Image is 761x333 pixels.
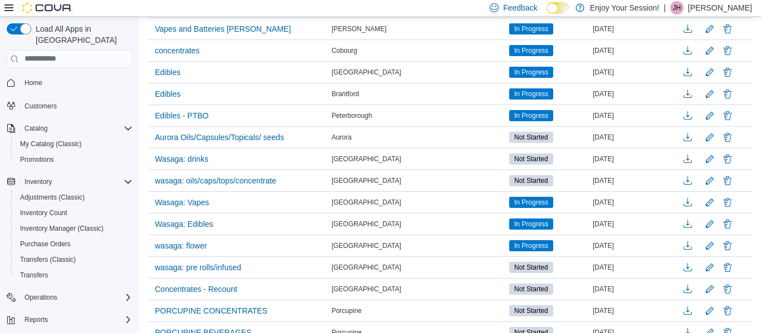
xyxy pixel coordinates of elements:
span: Inventory Count [20,208,67,217]
button: Delete [721,304,734,317]
span: In Progress [509,218,553,230]
span: My Catalog (Classic) [20,140,82,148]
input: Dark Mode [547,2,570,14]
span: Load All Apps in [GEOGRAPHIC_DATA] [31,23,133,46]
span: Reports [25,315,48,324]
span: Wasaga: drinks [155,153,208,165]
button: Edit count details [703,42,716,59]
span: Reports [20,313,133,326]
button: Edibles [150,64,185,81]
span: Promotions [20,155,54,164]
span: Purchase Orders [20,240,71,248]
button: Delete [721,261,734,274]
button: Delete [721,22,734,36]
div: Julia Holladay [670,1,684,14]
button: Inventory Count [11,205,137,221]
span: [GEOGRAPHIC_DATA] [331,198,401,207]
span: Not Started [509,305,553,316]
span: Transfers [16,269,133,282]
span: In Progress [514,89,548,99]
span: Not Started [514,262,548,272]
span: Inventory Manager (Classic) [20,224,104,233]
span: Peterborough [331,111,372,120]
div: [DATE] [591,174,674,187]
p: Enjoy Your Session! [590,1,660,14]
button: Edit count details [703,259,716,276]
span: Adjustments (Classic) [20,193,85,202]
div: [DATE] [591,217,674,231]
button: Edit count details [703,216,716,232]
button: Transfers (Classic) [11,252,137,267]
span: Not Started [514,284,548,294]
div: [DATE] [591,304,674,317]
span: Promotions [16,153,133,166]
span: Porcupine [331,306,362,315]
button: Delete [721,87,734,101]
span: In Progress [509,88,553,100]
span: Wasaga: Vapes [155,197,209,208]
button: Transfers [11,267,137,283]
span: In Progress [509,197,553,208]
span: In Progress [509,240,553,251]
span: Not Started [509,284,553,295]
span: Concentrates - Recount [155,284,237,295]
button: Operations [2,290,137,305]
button: Catalog [2,121,137,136]
div: [DATE] [591,261,674,274]
div: [DATE] [591,44,674,57]
span: In Progress [514,67,548,77]
button: PORCUPINE CONCENTRATES [150,302,272,319]
a: Transfers (Classic) [16,253,80,266]
button: Edit count details [703,237,716,254]
p: | [664,1,666,14]
span: [GEOGRAPHIC_DATA] [331,155,401,163]
span: PORCUPINE CONCENTRATES [155,305,267,316]
div: [DATE] [591,282,674,296]
button: Delete [721,196,734,209]
button: Customers [2,97,137,113]
span: [GEOGRAPHIC_DATA] [331,263,401,272]
span: In Progress [514,241,548,251]
button: Edit count details [703,21,716,37]
a: My Catalog (Classic) [16,137,86,151]
span: Feedback [503,2,537,13]
button: Edibles - PTBO [150,107,213,124]
button: Concentrates - Recount [150,281,242,297]
div: [DATE] [591,152,674,166]
button: Delete [721,44,734,57]
span: Edibles - PTBO [155,110,208,121]
button: Catalog [20,122,52,135]
button: Edit count details [703,281,716,297]
span: [PERSON_NAME] [331,24,387,33]
span: Transfers [20,271,48,280]
span: [GEOGRAPHIC_DATA] [331,241,401,250]
span: Not Started [514,154,548,164]
button: Edit count details [703,64,716,81]
span: concentrates [155,45,199,56]
button: Operations [20,291,62,304]
span: wasaga: flower [155,240,207,251]
button: Wasaga: Edibles [150,216,218,232]
span: Catalog [25,124,47,133]
a: Customers [20,100,61,113]
div: [DATE] [591,66,674,79]
span: Not Started [509,153,553,165]
span: In Progress [514,24,548,34]
button: Edit count details [703,172,716,189]
button: Adjustments (Classic) [11,190,137,205]
span: Inventory [20,175,133,188]
a: Promotions [16,153,58,166]
div: [DATE] [591,196,674,209]
span: [GEOGRAPHIC_DATA] [331,176,401,185]
button: Reports [2,312,137,327]
button: concentrates [150,42,204,59]
span: Inventory Manager (Classic) [16,222,133,235]
span: Customers [25,102,57,111]
span: Cobourg [331,46,357,55]
div: [DATE] [591,109,674,122]
span: [GEOGRAPHIC_DATA] [331,220,401,228]
button: Edit count details [703,86,716,102]
span: In Progress [514,197,548,207]
button: Edit count details [703,302,716,319]
button: Aurora Oils/Capsules/Topicals/ seeds [150,129,289,146]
